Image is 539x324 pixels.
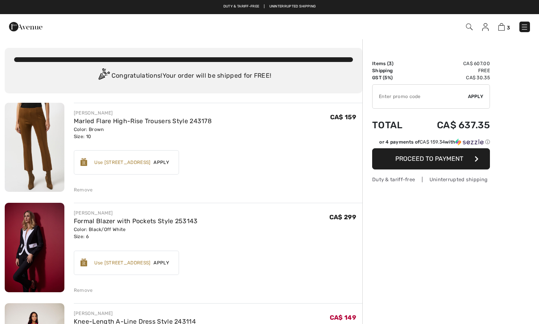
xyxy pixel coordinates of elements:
[372,148,490,169] button: Proceed to Payment
[94,159,150,166] div: Use [STREET_ADDRESS]
[415,67,490,74] td: Free
[74,287,93,294] div: Remove
[74,209,198,217] div: [PERSON_NAME]
[395,155,463,162] span: Proceed to Payment
[415,74,490,81] td: CA$ 30.35
[372,60,415,67] td: Items ( )
[9,19,42,35] img: 1ère Avenue
[80,258,88,266] img: Reward-Logo.svg
[372,112,415,138] td: Total
[420,139,445,145] span: CA$ 159.34
[372,67,415,74] td: Shipping
[74,310,196,317] div: [PERSON_NAME]
[330,314,356,321] span: CA$ 149
[379,138,490,146] div: or 4 payments of with
[498,23,505,31] img: Shopping Bag
[14,68,353,84] div: Congratulations! Your order will be shipped for FREE!
[5,103,64,192] img: Marled Flare High-Rise Trousers Style 243178
[498,22,510,31] a: 3
[455,138,484,146] img: Sezzle
[507,25,510,31] span: 3
[150,259,172,266] span: Apply
[372,176,490,183] div: Duty & tariff-free | Uninterrupted shipping
[150,159,172,166] span: Apply
[330,113,356,121] span: CA$ 159
[415,112,490,138] td: CA$ 637.35
[389,61,392,66] span: 3
[74,226,198,240] div: Color: Black/Off White Size: 6
[74,217,198,225] a: Formal Blazer with Pockets Style 253143
[372,138,490,148] div: or 4 payments ofCA$ 159.34withSezzle Click to learn more about Sezzle
[74,109,212,116] div: [PERSON_NAME]
[96,68,111,84] img: Congratulation2.svg
[521,23,528,31] img: Menu
[94,259,150,266] div: Use [STREET_ADDRESS]
[74,117,212,125] a: Marled Flare High-Rise Trousers Style 243178
[466,24,473,30] img: Search
[80,158,88,166] img: Reward-Logo.svg
[74,126,212,140] div: Color: Brown Size: 10
[482,23,489,31] img: My Info
[329,213,356,221] span: CA$ 299
[372,74,415,81] td: GST (5%)
[5,203,64,292] img: Formal Blazer with Pockets Style 253143
[373,85,468,108] input: Promo code
[9,22,42,30] a: 1ère Avenue
[74,186,93,193] div: Remove
[415,60,490,67] td: CA$ 607.00
[468,93,484,100] span: Apply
